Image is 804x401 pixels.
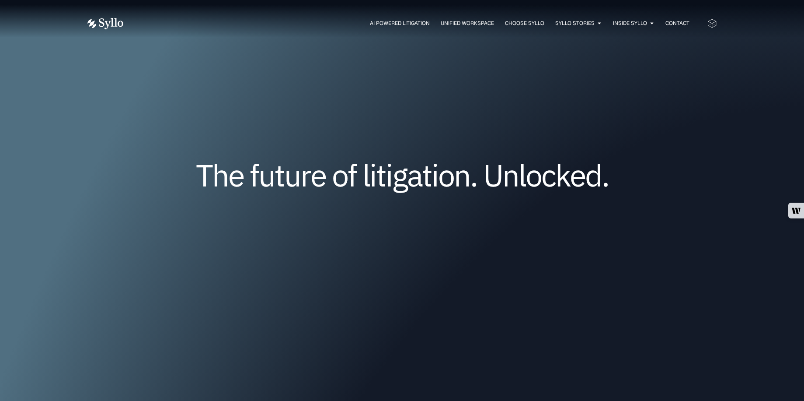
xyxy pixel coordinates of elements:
[441,19,494,27] a: Unified Workspace
[555,19,595,27] a: Syllo Stories
[505,19,544,27] a: Choose Syllo
[613,19,647,27] a: Inside Syllo
[141,19,689,28] nav: Menu
[665,19,689,27] a: Contact
[87,18,123,29] img: Vector
[141,19,689,28] div: Menu Toggle
[370,19,430,27] a: AI Powered Litigation
[140,161,665,190] h1: The future of litigation. Unlocked.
